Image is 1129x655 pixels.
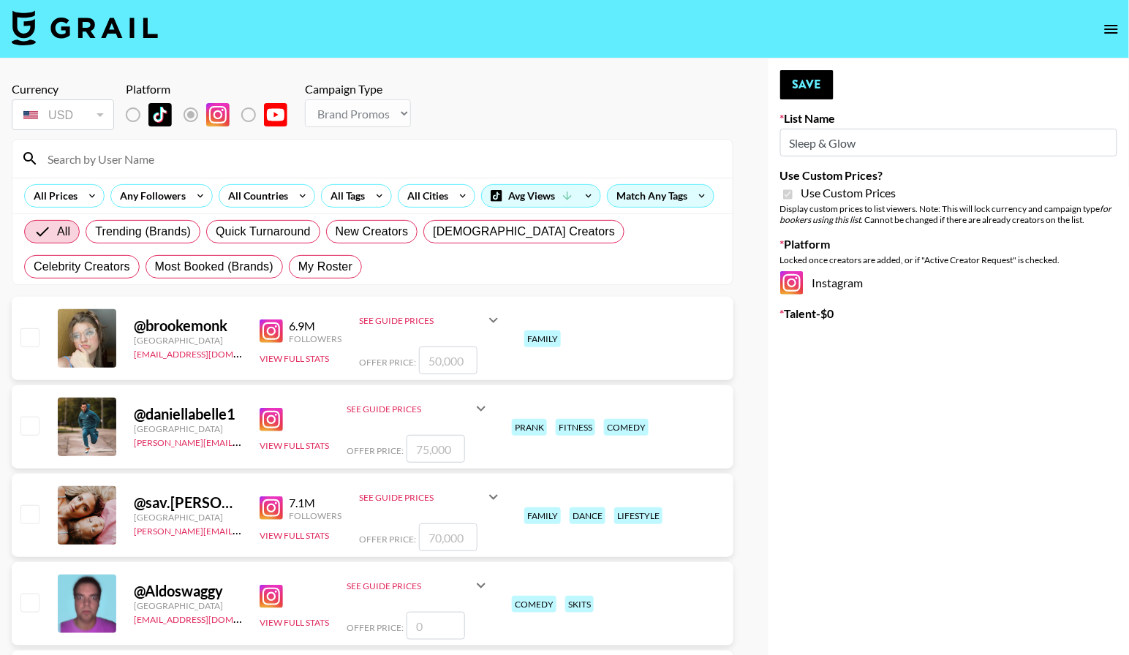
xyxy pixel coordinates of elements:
div: @ brookemonk [134,317,242,335]
span: New Creators [336,223,409,241]
div: @ sav.[PERSON_NAME] [134,493,242,512]
label: List Name [780,111,1117,126]
button: View Full Stats [260,530,329,541]
button: open drawer [1097,15,1126,44]
div: [GEOGRAPHIC_DATA] [134,335,242,346]
div: @ Aldoswaggy [134,582,242,600]
div: Platform [126,82,299,96]
input: 0 [407,612,465,640]
span: All [57,223,70,241]
img: Instagram [260,496,283,520]
a: [PERSON_NAME][EMAIL_ADDRESS][DOMAIN_NAME] [134,434,350,448]
div: skits [565,596,594,613]
img: Grail Talent [12,10,158,45]
span: Trending (Brands) [95,223,191,241]
span: Use Custom Prices [801,186,896,200]
div: 7.1M [289,496,341,510]
div: Locked once creators are added, or if "Active Creator Request" is checked. [780,254,1117,265]
input: Search by User Name [39,147,724,170]
div: See Guide Prices [347,391,490,426]
label: Use Custom Prices? [780,168,1117,183]
span: Most Booked (Brands) [155,258,273,276]
div: comedy [604,419,649,436]
input: 50,000 [419,347,477,374]
div: Display custom prices to list viewers. Note: This will lock currency and campaign type . Cannot b... [780,203,1117,225]
a: [PERSON_NAME][EMAIL_ADDRESS][DOMAIN_NAME] [134,523,350,537]
div: See Guide Prices [359,492,485,503]
div: Followers [289,510,341,521]
span: Offer Price: [359,357,416,368]
img: Instagram [780,271,804,295]
div: All Cities [399,185,451,207]
img: YouTube [264,103,287,126]
label: Talent - $ 0 [780,306,1117,321]
div: All Tags [322,185,368,207]
div: family [524,330,561,347]
input: 70,000 [419,523,477,551]
img: TikTok [148,103,172,126]
div: USD [15,102,111,128]
div: [GEOGRAPHIC_DATA] [134,423,242,434]
label: Platform [780,237,1117,251]
span: [DEMOGRAPHIC_DATA] Creators [433,223,615,241]
div: dance [570,507,605,524]
img: Instagram [206,103,230,126]
div: family [524,507,561,524]
div: Followers [289,333,341,344]
div: See Guide Prices [347,404,472,414]
div: All Prices [25,185,80,207]
div: prank [512,419,547,436]
img: Instagram [260,585,283,608]
a: [EMAIL_ADDRESS][DOMAIN_NAME] [134,346,281,360]
img: Instagram [260,408,283,431]
div: [GEOGRAPHIC_DATA] [134,600,242,611]
span: Celebrity Creators [34,258,130,276]
button: View Full Stats [260,440,329,451]
span: Offer Price: [359,534,416,545]
div: See Guide Prices [359,480,502,515]
div: See Guide Prices [347,568,490,603]
div: Instagram [780,271,1117,295]
button: View Full Stats [260,617,329,628]
button: Save [780,70,834,99]
div: Avg Views [482,185,600,207]
div: fitness [556,419,595,436]
div: See Guide Prices [347,580,472,591]
div: Match Any Tags [608,185,714,207]
input: 75,000 [407,435,465,463]
div: @ daniellabelle1 [134,405,242,423]
div: Currency [12,82,114,96]
div: All Countries [219,185,291,207]
div: Currency is locked to USD [12,96,114,133]
span: My Roster [298,258,352,276]
button: View Full Stats [260,353,329,364]
div: List locked to Instagram. [126,99,299,130]
div: lifestyle [614,507,662,524]
div: Campaign Type [305,82,411,96]
div: Any Followers [111,185,189,207]
em: for bookers using this list [780,203,1112,225]
span: Offer Price: [347,445,404,456]
div: See Guide Prices [359,315,485,326]
div: [GEOGRAPHIC_DATA] [134,512,242,523]
div: See Guide Prices [359,303,502,338]
a: [EMAIL_ADDRESS][DOMAIN_NAME] [134,611,281,625]
div: comedy [512,596,556,613]
div: 6.9M [289,319,341,333]
img: Instagram [260,319,283,343]
span: Quick Turnaround [216,223,311,241]
span: Offer Price: [347,622,404,633]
